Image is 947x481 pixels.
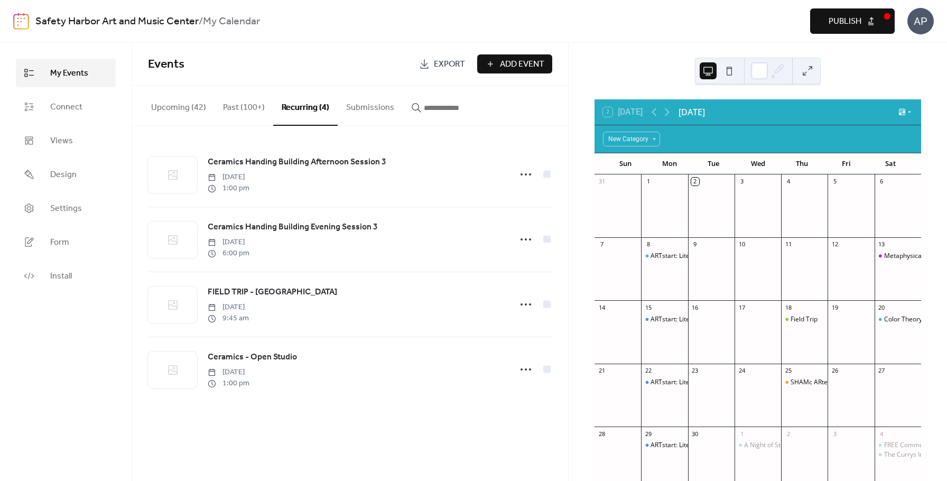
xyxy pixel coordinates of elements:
button: Publish [810,8,895,34]
span: Events [148,53,184,76]
div: Color Theory Workshop [875,315,921,324]
a: Safety Harbor Art and Music Center [35,12,199,32]
div: 16 [691,303,699,311]
div: 2 [691,178,699,186]
div: 3 [831,430,839,438]
span: Add Event [500,58,544,71]
button: Add Event [477,54,552,73]
div: [DATE] [679,106,705,118]
div: Mon [647,153,692,174]
div: Tue [692,153,736,174]
div: 9 [691,240,699,248]
div: 26 [831,367,839,375]
img: logo [13,13,29,30]
a: Design [16,160,116,189]
span: My Events [50,67,88,80]
div: ARTstart: Literacy, Mindfulness, & Music [651,315,768,324]
a: My Events [16,59,116,87]
span: Connect [50,101,82,114]
span: Settings [50,202,82,215]
span: [DATE] [208,172,249,183]
span: Ceramics Handing Building Afternoon Session 3 [208,156,386,169]
div: 12 [831,240,839,248]
div: 19 [831,303,839,311]
div: 4 [878,430,886,438]
div: AP [907,8,934,34]
div: 4 [784,178,792,186]
div: Metaphysical Meet Up [875,252,921,261]
span: FIELD TRIP - [GEOGRAPHIC_DATA] [208,286,337,299]
a: Ceramics Handing Building Afternoon Session 3 [208,155,386,169]
div: ARTstart: Literacy, Mindfulness, & Music [September] [651,252,807,261]
a: FIELD TRIP - [GEOGRAPHIC_DATA] [208,285,337,299]
a: Settings [16,194,116,223]
span: Form [50,236,69,249]
div: Fri [824,153,869,174]
div: 5 [831,178,839,186]
div: 2 [784,430,792,438]
div: 13 [878,240,886,248]
div: Sun [603,153,647,174]
div: 24 [738,367,746,375]
span: [DATE] [208,367,249,378]
span: Design [50,169,77,181]
div: The Currys In Concert [875,450,921,459]
span: [DATE] [208,302,249,313]
div: 7 [598,240,606,248]
div: ARTstart: Literacy, Mindfulness, & Music [641,441,688,450]
div: 31 [598,178,606,186]
div: ARTstart: Literacy, Mindfulness, & Music [641,315,688,324]
button: Recurring (4) [273,86,338,126]
div: 6 [878,178,886,186]
div: 30 [691,430,699,438]
div: Field Trip [781,315,828,324]
a: Export [411,54,473,73]
div: ARTstart: Literacy, Mindfulness, & Music [651,378,768,387]
div: 1 [644,178,652,186]
div: 20 [878,303,886,311]
b: My Calendar [203,12,260,32]
div: 11 [784,240,792,248]
div: FREE Community Art Project: Paint Burlap Bags [875,441,921,450]
span: Views [50,135,73,147]
div: 21 [598,367,606,375]
div: 10 [738,240,746,248]
div: Wed [736,153,780,174]
div: A Night of Storytelling [744,441,808,450]
div: 23 [691,367,699,375]
div: 29 [644,430,652,438]
div: Sat [868,153,913,174]
div: SHAMc ARtery Opening [791,378,860,387]
button: Past (100+) [215,86,273,125]
span: 9:45 am [208,313,249,324]
a: Form [16,228,116,256]
button: Submissions [338,86,403,125]
div: SHAMc ARtery Opening [781,378,828,387]
b: / [199,12,203,32]
div: Field Trip [791,315,818,324]
div: Thu [780,153,824,174]
span: [DATE] [208,237,249,248]
span: Ceramics Handing Building Evening Session 3 [208,221,378,234]
div: ARTstart: Literacy, Mindfulness, & Music [651,441,768,450]
span: Install [50,270,72,283]
div: 22 [644,367,652,375]
div: 25 [784,367,792,375]
a: Views [16,126,116,155]
a: Ceramics - Open Studio [208,350,297,364]
a: Connect [16,92,116,121]
span: 1:00 pm [208,378,249,389]
div: ARTstart: Literacy, Mindfulness, & Music [641,378,688,387]
div: 3 [738,178,746,186]
a: Ceramics Handing Building Evening Session 3 [208,220,378,234]
div: 18 [784,303,792,311]
button: Upcoming (42) [143,86,215,125]
span: 6:00 pm [208,248,249,259]
span: 1:00 pm [208,183,249,194]
div: ARTstart: Literacy, Mindfulness, & Music [September] [641,252,688,261]
div: 27 [878,367,886,375]
div: 17 [738,303,746,311]
div: A Night of Storytelling [735,441,781,450]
